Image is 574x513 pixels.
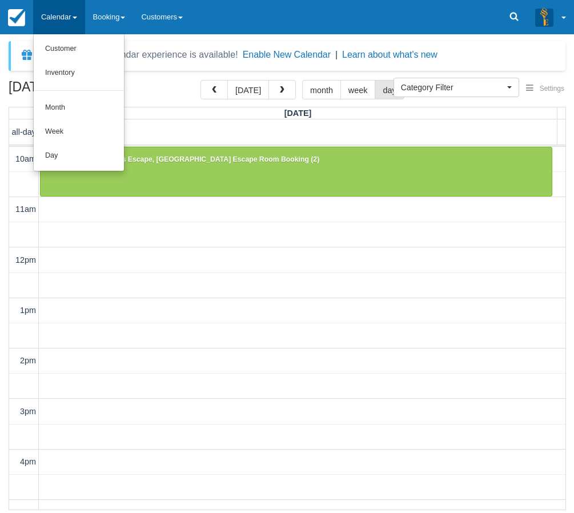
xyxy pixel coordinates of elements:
a: Week [34,120,124,144]
a: Day [34,144,124,168]
button: day [375,80,404,99]
button: Enable New Calendar [243,49,331,61]
button: Settings [519,81,571,97]
span: 2pm [20,356,36,365]
span: 4pm [20,457,36,466]
a: Month [34,96,124,120]
button: week [340,80,376,99]
span: Category Filter [401,82,504,93]
a: Inventory [34,61,124,85]
span: 10am [15,154,36,163]
img: A3 [535,8,553,26]
a: Learn about what's new [342,50,437,59]
span: 12pm [15,255,36,264]
span: all-day [12,127,36,137]
div: A new Booking Calendar experience is available! [38,48,238,62]
a: Customer [34,37,124,61]
button: month [302,80,341,99]
a: 10:00 - 11:00[PERSON_NAME] - Paris Escape, [GEOGRAPHIC_DATA] Escape Room Booking (2) [40,147,552,197]
span: 3pm [20,407,36,416]
button: [DATE] [227,80,269,99]
span: 11am [15,205,36,214]
img: checkfront-main-nav-mini-logo.png [8,9,25,26]
span: Settings [540,85,564,93]
span: 1pm [20,306,36,315]
span: | [335,50,338,59]
h2: [DATE] [9,80,153,101]
div: [PERSON_NAME] - Paris Escape, [GEOGRAPHIC_DATA] Escape Room Booking (2) [43,155,549,165]
ul: Calendar [33,34,125,171]
span: [DATE] [284,109,312,118]
button: Category Filter [394,78,519,97]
